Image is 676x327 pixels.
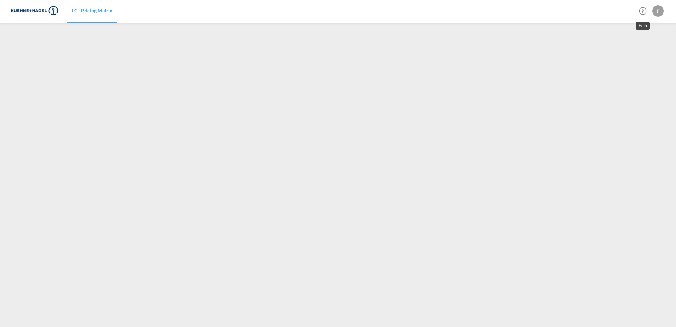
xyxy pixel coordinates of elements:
span: LCL Pricing Matrix [72,7,112,13]
div: F [652,5,664,17]
span: Help [637,5,649,17]
md-tooltip: Help [636,22,650,30]
img: 36441310f41511efafde313da40ec4a4.png [11,3,58,19]
div: Help [637,5,652,18]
